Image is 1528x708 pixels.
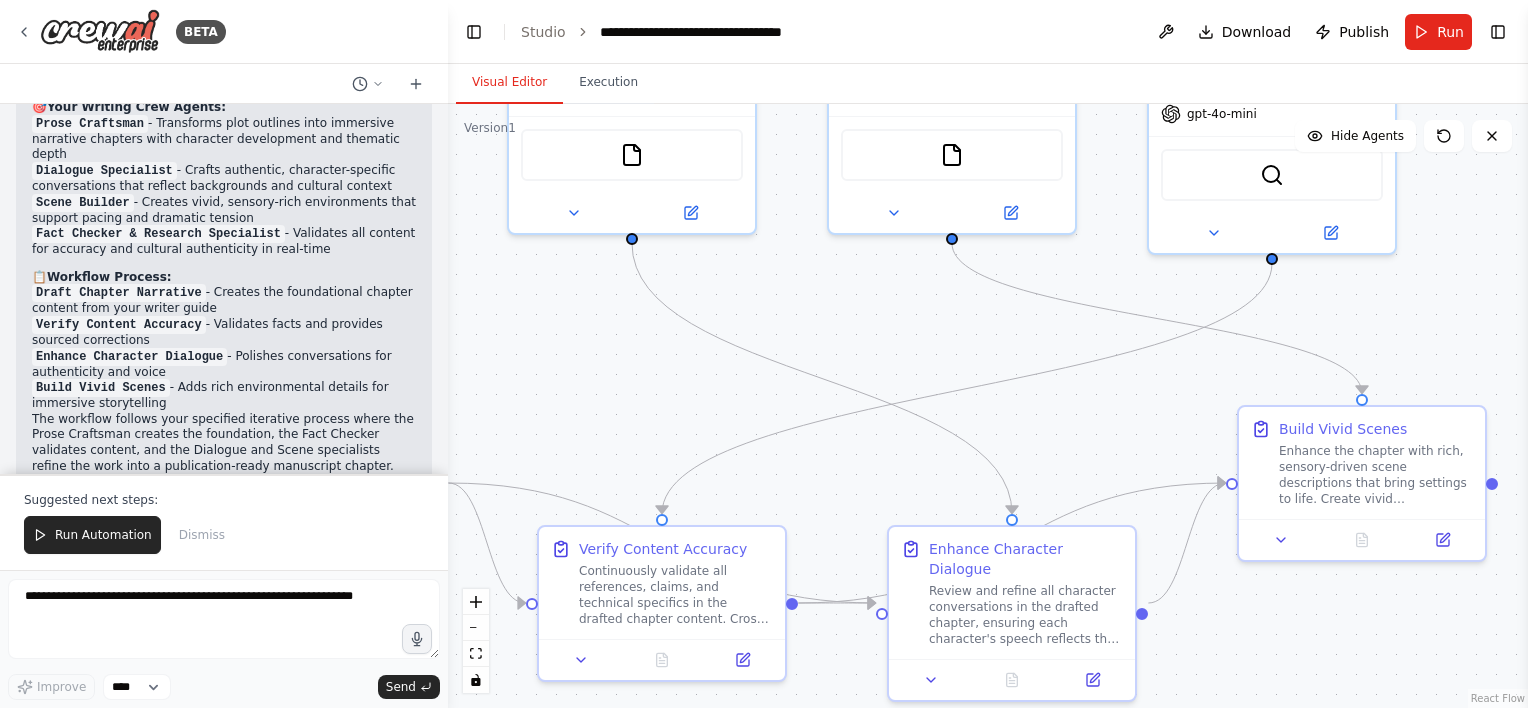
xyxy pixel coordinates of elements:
g: Edge from 22288a81-3859-48b7-be1f-74db82c077bc to d01968dd-f40d-49ba-9099-9b0e2b06e5ed [448,473,525,613]
div: Enhance Character Dialogue [929,539,1123,579]
span: Dismiss [179,527,225,543]
g: Edge from 4f10c031-47ce-4e0a-bb14-82ee6b879724 to 872a3a11-17dd-4bfe-a185-3b63a86e2f6c [622,243,1022,513]
p: The workflow follows your specified iterative process where the Prose Craftsman creates the found... [32,412,416,474]
code: Fact Checker & Research Specialist [32,225,285,243]
div: Verify Content Accuracy [579,539,747,559]
button: Visual Editor [456,62,563,104]
div: Verify Content AccuracyContinuously validate all references, claims, and technical specifics in t... [537,525,787,682]
button: Open in side panel [708,648,777,672]
span: Publish [1339,22,1389,42]
button: Show right sidebar [1484,18,1512,46]
code: Scene Builder [32,194,134,212]
button: Execution [563,62,654,104]
code: Verify Content Accuracy [32,316,206,334]
li: - Transforms plot outlines into immersive narrative chapters with character development and thema... [32,116,416,163]
button: Open in side panel [954,201,1067,225]
button: No output available [970,668,1055,692]
button: Click to speak your automation idea [402,624,432,654]
li: - Validates all content for accuracy and cultural authenticity in real-time [32,226,416,258]
div: Review and refine all character conversations in the drafted chapter, ensuring each character's s... [929,583,1123,647]
code: Enhance Character Dialogue [32,348,227,366]
img: SerperDevTool [1260,163,1284,187]
code: Build Vivid Scenes [32,379,170,397]
button: Open in side panel [1408,528,1477,552]
li: - Adds rich environmental details for immersive storytelling [32,380,416,412]
button: Send [378,675,440,699]
div: FileReadTool [827,5,1077,235]
button: Open in side panel [634,201,747,225]
g: Edge from d01968dd-f40d-49ba-9099-9b0e2b06e5ed to 36b989f8-786f-4bcb-a0e8-ec7d06fd90d1 [798,473,1225,613]
strong: Workflow Process: [47,270,172,284]
div: Enhance Character DialogueReview and refine all character conversations in the drafted chapter, e... [887,525,1137,702]
a: React Flow attribution [1471,693,1525,704]
button: zoom out [463,615,489,641]
nav: breadcrumb [521,22,825,42]
div: Version 1 [464,120,516,136]
p: Suggested next steps: [24,492,424,508]
g: Edge from 22288a81-3859-48b7-be1f-74db82c077bc to 872a3a11-17dd-4bfe-a185-3b63a86e2f6c [448,473,875,613]
span: gpt-4o-mini [1187,106,1257,122]
h2: 📋 [32,270,416,286]
a: Studio [521,24,566,40]
div: BETA [176,20,226,44]
li: - Crafts authentic, character-specific conversations that reflect backgrounds and cultural context [32,163,416,195]
code: Prose Craftsman [32,115,148,133]
button: zoom in [463,589,489,615]
code: Draft Chapter Narrative [32,284,206,302]
g: Edge from 956d357e-40e3-4751-a5c4-f47affd5034b to d01968dd-f40d-49ba-9099-9b0e2b06e5ed [652,263,1282,513]
button: toggle interactivity [463,667,489,693]
g: Edge from 0be4633a-4017-4784-a340-5e8f6c44672b to 36b989f8-786f-4bcb-a0e8-ec7d06fd90d1 [942,243,1372,393]
span: Hide Agents [1331,128,1404,144]
span: Run [1437,22,1464,42]
code: Dialogue Specialist [32,162,177,180]
div: gpt-4o-miniSerperDevTool [1147,5,1397,255]
h2: 🎯 [32,100,416,116]
button: Run Automation [24,516,161,554]
li: - Validates facts and provides sourced corrections [32,317,416,349]
button: Dismiss [169,516,235,554]
img: FileReadTool [940,143,964,167]
div: React Flow controls [463,589,489,693]
li: - Polishes conversations for authenticity and voice [32,349,416,381]
span: Send [386,679,416,695]
button: Hide left sidebar [460,18,488,46]
g: Edge from d01968dd-f40d-49ba-9099-9b0e2b06e5ed to 872a3a11-17dd-4bfe-a185-3b63a86e2f6c [798,593,875,613]
span: Run Automation [55,527,152,543]
div: FileReadTool [507,5,757,235]
button: No output available [1320,528,1405,552]
span: Download [1222,22,1292,42]
button: No output available [620,648,705,672]
button: Download [1190,14,1300,50]
button: Open in side panel [1058,668,1127,692]
div: Build Vivid Scenes [1279,419,1407,439]
button: Publish [1307,14,1397,50]
span: Improve [37,679,86,695]
button: Switch to previous chat [344,72,392,96]
strong: Your Writing Crew Agents: [47,100,226,114]
div: Build Vivid ScenesEnhance the chapter with rich, sensory-driven scene descriptions that bring set... [1237,405,1487,562]
div: Enhance the chapter with rich, sensory-driven scene descriptions that bring settings to life. Cre... [1279,443,1473,507]
button: Run [1405,14,1472,50]
button: Improve [8,674,95,700]
img: FileReadTool [620,143,644,167]
button: fit view [463,641,489,667]
g: Edge from 872a3a11-17dd-4bfe-a185-3b63a86e2f6c to 36b989f8-786f-4bcb-a0e8-ec7d06fd90d1 [1148,473,1225,613]
div: Continuously validate all references, claims, and technical specifics in the drafted chapter cont... [579,563,773,627]
li: - Creates vivid, sensory-rich environments that support pacing and dramatic tension [32,195,416,227]
li: - Creates the foundational chapter content from your writer guide [32,285,416,317]
button: Start a new chat [400,72,432,96]
button: Hide Agents [1295,120,1416,152]
img: Logo [40,9,160,54]
button: Open in side panel [1274,221,1387,245]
